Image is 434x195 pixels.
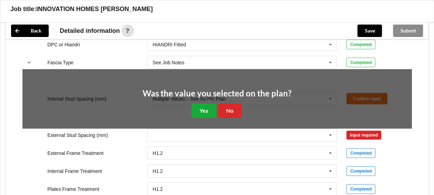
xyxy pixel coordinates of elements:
[60,28,120,34] span: Detailed information
[153,60,184,65] div: See Job Notes
[47,150,104,156] label: External Frame Treatment
[11,25,49,37] button: Back
[218,104,242,118] button: No
[10,5,36,13] h3: Job title:
[47,186,99,192] label: Plates Frame Treatment
[346,40,375,49] div: Completed
[191,104,216,118] button: Yes
[153,187,163,192] div: H1.2
[47,60,73,65] label: Fascia Type
[47,168,102,174] label: Internal Frame Treatment
[346,58,375,67] div: Completed
[143,88,291,99] h2: Was the value you selected on the plan?
[346,148,375,158] div: Completed
[346,131,381,140] div: Input required
[153,151,163,156] div: H1.2
[36,5,153,13] h3: INNOVATION HOMES [PERSON_NAME]
[47,42,80,47] label: DPC or Hiandri
[22,56,36,69] button: reference-toggle
[346,166,375,176] div: Completed
[153,169,163,174] div: H1.2
[153,42,186,47] div: HIANDRI Fitted
[357,25,382,37] button: Save
[346,184,375,194] div: Completed
[47,132,108,138] label: External Stud Spacing (mm)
